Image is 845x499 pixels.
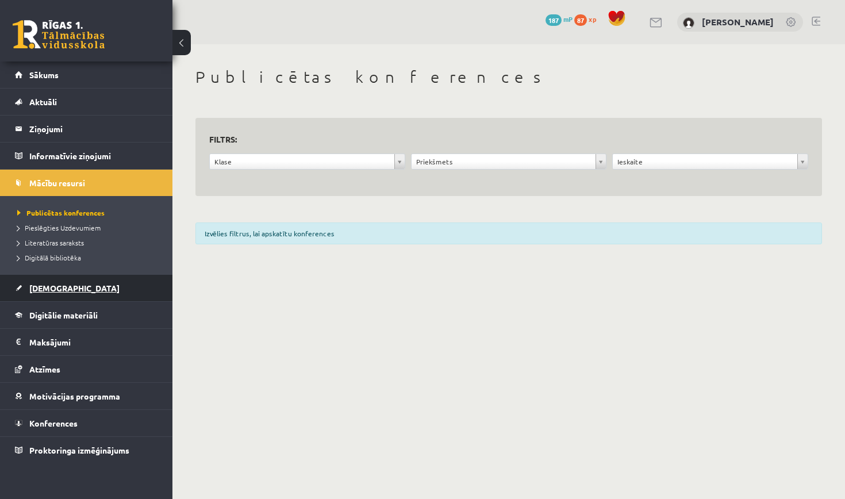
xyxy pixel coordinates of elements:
span: Digitālā bibliotēka [17,253,81,262]
span: Ieskaite [617,154,793,169]
legend: Maksājumi [29,329,158,355]
a: Informatīvie ziņojumi [15,143,158,169]
div: Izvēlies filtrus, lai apskatītu konferences [195,222,822,244]
a: Digitālie materiāli [15,302,158,328]
a: Pieslēgties Uzdevumiem [17,222,161,233]
a: Literatūras saraksts [17,237,161,248]
span: xp [589,14,596,24]
legend: Informatīvie ziņojumi [29,143,158,169]
span: mP [563,14,573,24]
img: Justīne Everte [683,17,694,29]
span: Pieslēgties Uzdevumiem [17,223,101,232]
span: Proktoringa izmēģinājums [29,445,129,455]
legend: Ziņojumi [29,116,158,142]
span: Konferences [29,418,78,428]
span: 187 [546,14,562,26]
a: Aktuāli [15,89,158,115]
a: [DEMOGRAPHIC_DATA] [15,275,158,301]
span: Digitālie materiāli [29,310,98,320]
span: Motivācijas programma [29,391,120,401]
span: 87 [574,14,587,26]
span: Priekšmets [416,154,591,169]
a: Proktoringa izmēģinājums [15,437,158,463]
span: Publicētas konferences [17,208,105,217]
a: Digitālā bibliotēka [17,252,161,263]
a: Motivācijas programma [15,383,158,409]
a: Konferences [15,410,158,436]
a: Klase [210,154,405,169]
a: Mācību resursi [15,170,158,196]
a: Maksājumi [15,329,158,355]
a: Atzīmes [15,356,158,382]
h1: Publicētas konferences [195,67,822,87]
a: Ieskaite [613,154,808,169]
span: Literatūras saraksts [17,238,84,247]
a: Priekšmets [412,154,606,169]
span: [DEMOGRAPHIC_DATA] [29,283,120,293]
span: Sākums [29,70,59,80]
a: [PERSON_NAME] [702,16,774,28]
a: Sākums [15,62,158,88]
a: 87 xp [574,14,602,24]
h3: Filtrs: [209,132,794,147]
a: 187 mP [546,14,573,24]
span: Atzīmes [29,364,60,374]
span: Mācību resursi [29,178,85,188]
span: Aktuāli [29,97,57,107]
a: Publicētas konferences [17,208,161,218]
span: Klase [214,154,390,169]
a: Rīgas 1. Tālmācības vidusskola [13,20,105,49]
a: Ziņojumi [15,116,158,142]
